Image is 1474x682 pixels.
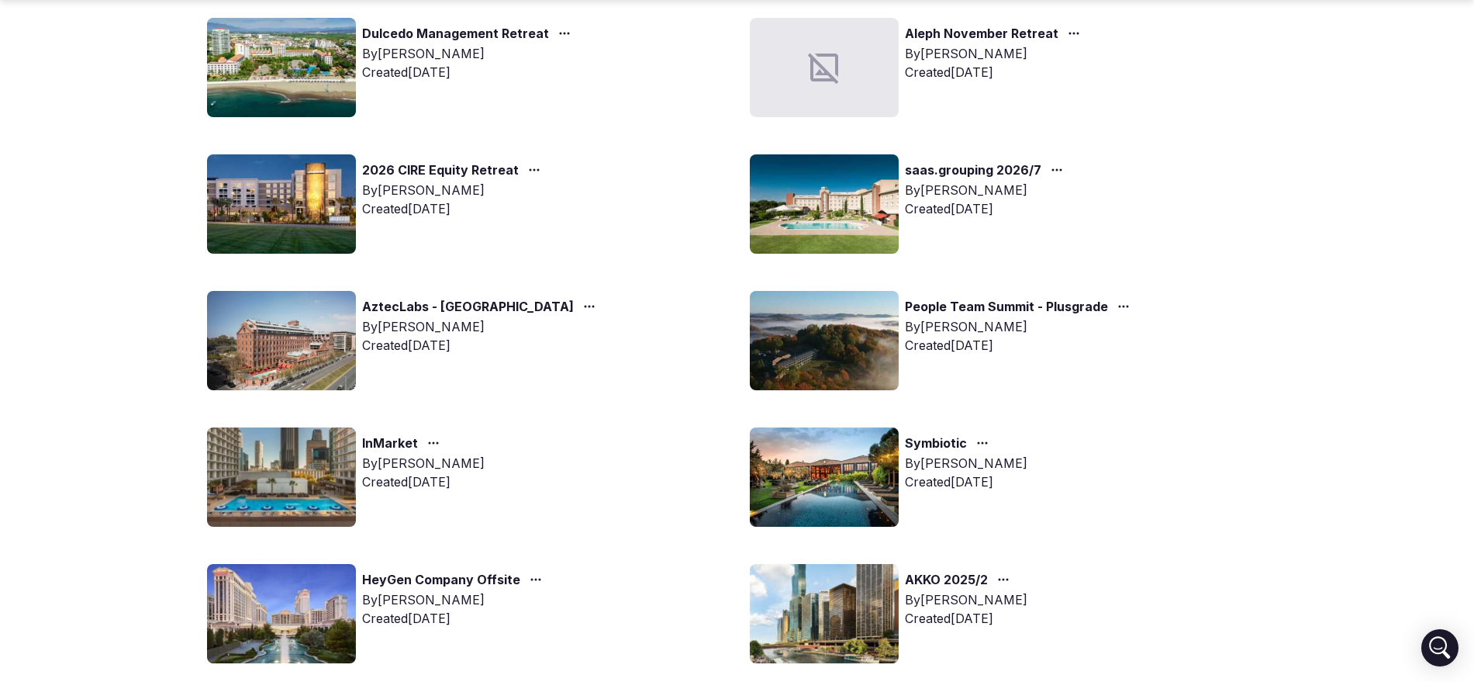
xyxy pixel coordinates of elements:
[905,609,1027,628] div: Created [DATE]
[905,44,1086,63] div: By [PERSON_NAME]
[905,297,1108,317] a: People Team Summit - Plusgrade
[362,473,485,491] div: Created [DATE]
[905,336,1136,355] div: Created [DATE]
[207,154,356,254] img: Top retreat image for the retreat: 2026 CIRE Equity Retreat
[905,317,1136,336] div: By [PERSON_NAME]
[207,291,356,390] img: Top retreat image for the retreat: AztecLabs - Buenos Aires
[905,454,1027,473] div: By [PERSON_NAME]
[362,434,418,454] a: InMarket
[750,291,899,390] img: Top retreat image for the retreat: People Team Summit - Plusgrade
[207,428,356,527] img: Top retreat image for the retreat: InMarket
[362,609,548,628] div: Created [DATE]
[362,590,548,609] div: By [PERSON_NAME]
[905,199,1069,218] div: Created [DATE]
[905,181,1069,199] div: By [PERSON_NAME]
[905,570,988,590] a: AKKO 2025/2
[905,590,1027,609] div: By [PERSON_NAME]
[207,18,356,117] img: Top retreat image for the retreat: Dulcedo Management Retreat
[362,570,520,590] a: HeyGen Company Offsite
[362,63,577,81] div: Created [DATE]
[362,161,519,181] a: 2026 CIRE Equity Retreat
[1421,629,1458,666] div: Open Intercom Messenger
[362,336,602,355] div: Created [DATE]
[207,564,356,663] img: Top retreat image for the retreat: HeyGen Company Offsite
[905,24,1058,44] a: Aleph November Retreat
[362,199,547,218] div: Created [DATE]
[750,564,899,663] img: Top retreat image for the retreat: AKKO 2025/2
[905,434,967,454] a: Symbiotic
[905,161,1041,181] a: saas.grouping 2026/7
[750,428,899,527] img: Top retreat image for the retreat: Symbiotic
[362,297,574,317] a: AztecLabs - [GEOGRAPHIC_DATA]
[750,154,899,254] img: Top retreat image for the retreat: saas.grouping 2026/7
[905,473,1027,491] div: Created [DATE]
[362,44,577,63] div: By [PERSON_NAME]
[362,454,485,473] div: By [PERSON_NAME]
[362,24,549,44] a: Dulcedo Management Retreat
[905,63,1086,81] div: Created [DATE]
[362,317,602,336] div: By [PERSON_NAME]
[362,181,547,199] div: By [PERSON_NAME]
